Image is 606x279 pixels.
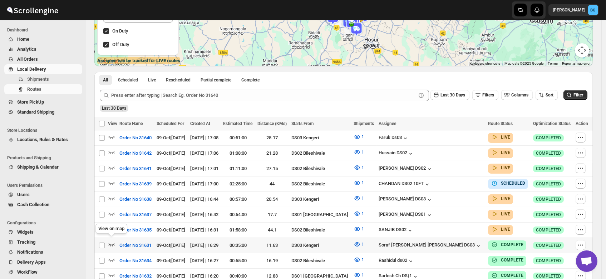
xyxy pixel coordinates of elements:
[379,181,431,188] button: CHANDAN DS02 10FT
[536,243,561,248] span: COMPLETED
[536,273,561,279] span: COMPLETED
[190,150,219,157] div: [DATE] | 17:06
[257,134,287,141] div: 25.17
[190,257,219,264] div: [DATE] | 16:27
[17,46,36,52] span: Analytics
[536,258,561,264] span: COMPLETED
[223,165,253,172] div: 01:11:00
[102,106,126,111] span: Last 30 Days
[119,226,152,234] span: Order No 31635
[190,165,219,172] div: [DATE] | 17:01
[491,180,525,187] button: SCHEDULED
[501,211,510,216] b: LIVE
[4,237,82,247] button: Tracking
[27,76,49,82] span: Shipments
[501,196,510,201] b: LIVE
[157,166,185,171] span: 09-Oct | [DATE]
[472,90,498,100] button: Filters
[115,178,156,190] button: Order No 31639
[548,4,599,16] button: User menu
[501,165,510,170] b: LIVE
[379,121,396,126] span: Assignee
[115,163,156,174] button: Order No 31641
[115,224,156,236] button: Order No 31635
[491,256,523,264] button: COMPLETE
[361,195,364,201] span: 1
[148,77,156,83] span: Live
[257,226,287,234] div: 44.1
[291,134,349,141] div: DS03 Kengeri
[588,5,598,15] span: Brajesh Giri
[257,242,287,249] div: 11.63
[223,150,253,157] div: 01:08:00
[361,134,364,139] span: 1
[118,77,138,83] span: Scheduled
[379,211,433,219] div: [PERSON_NAME] DS01
[4,200,82,210] button: Cash Collection
[17,259,46,265] span: Delivery Apps
[112,28,128,34] span: On Duty
[361,180,364,185] span: 1
[291,165,349,172] div: DS02 Bileshivale
[17,192,30,197] span: Users
[349,146,368,158] button: 1
[379,227,414,234] div: SANJIB DS02
[6,1,59,19] img: ScrollEngine
[96,57,120,66] a: Open this area in Google Maps (opens a new window)
[291,257,349,264] div: DS02 Bileshivale
[349,193,368,204] button: 1
[257,165,287,172] div: 27.15
[157,212,185,217] span: 09-Oct | [DATE]
[379,135,409,142] button: Faruk Ds03
[488,121,513,126] span: Route Status
[257,121,287,126] span: Distance (KMs)
[291,242,349,249] div: DS03 Kengeri
[4,34,82,44] button: Home
[349,131,368,143] button: 1
[4,257,82,267] button: Delivery Apps
[7,27,82,33] span: Dashboard
[291,196,349,203] div: DS03 Kengeri
[349,208,368,219] button: 1
[379,242,482,249] button: Soraf [PERSON_NAME] [PERSON_NAME] DS03
[546,93,553,98] span: Sort
[501,135,510,140] b: LIVE
[536,90,558,100] button: Sort
[491,226,510,233] button: LIVE
[501,242,523,247] b: COMPLETE
[223,226,253,234] div: 01:58:00
[166,77,191,83] span: Rescheduled
[119,121,143,126] span: Route Name
[491,241,523,248] button: COMPLETE
[190,121,210,126] span: Created At
[349,223,368,235] button: 1
[115,132,156,144] button: Order No 31640
[119,196,152,203] span: Order No 31638
[4,190,82,200] button: Users
[501,90,533,100] button: Columns
[361,226,364,231] span: 1
[573,93,583,98] span: Filter
[96,57,120,66] img: Google
[223,211,253,218] div: 00:54:00
[349,162,368,173] button: 1
[501,181,525,186] b: SCHEDULED
[379,258,414,265] div: Rashidul ds02
[491,210,510,218] button: LIVE
[440,93,465,98] span: Last 30 Days
[97,57,180,64] label: Assignee can be tracked for LIVE routes
[361,272,364,278] span: 1
[157,273,185,279] span: 09-Oct | [DATE]
[17,36,29,42] span: Home
[99,75,112,85] button: All routes
[501,150,510,155] b: LIVE
[223,242,253,249] div: 00:35:00
[349,254,368,265] button: 1
[361,257,364,262] span: 1
[223,180,253,188] div: 02:25:00
[190,226,219,234] div: [DATE] | 16:31
[223,257,253,264] div: 00:55:00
